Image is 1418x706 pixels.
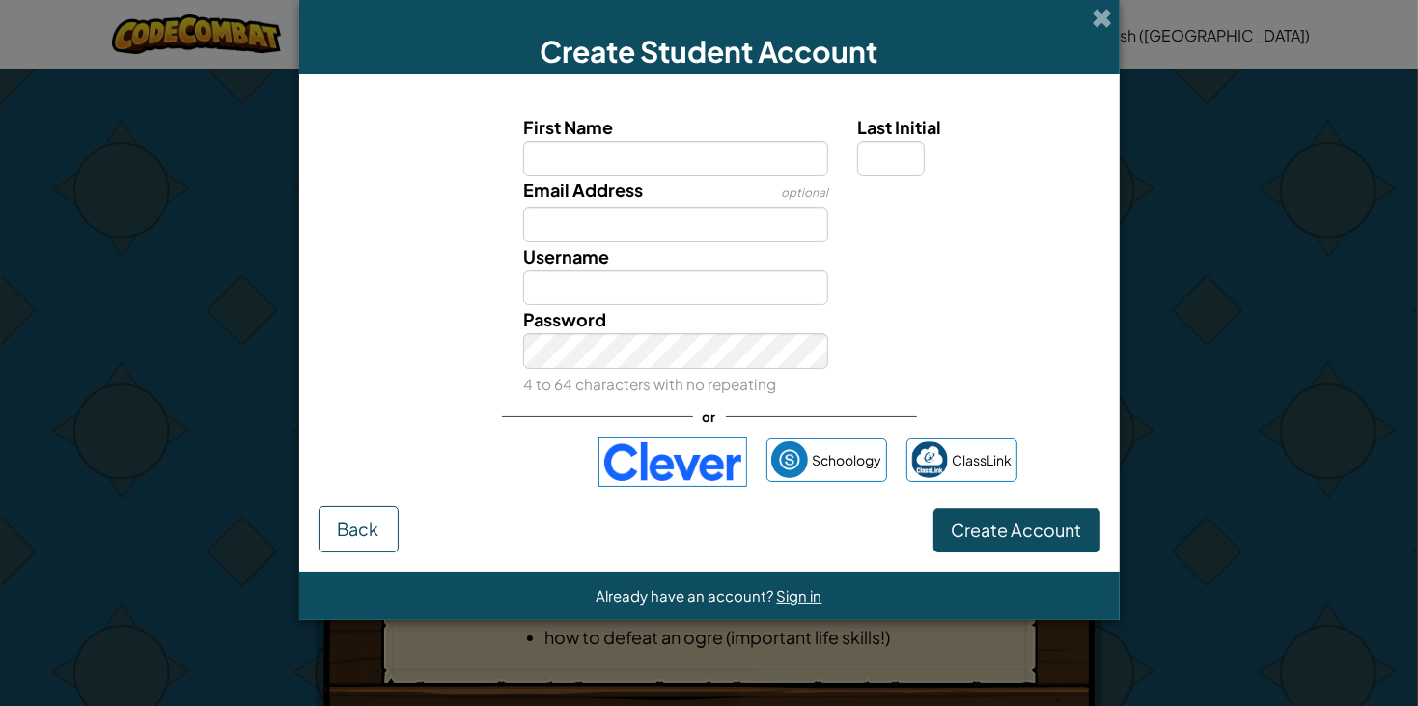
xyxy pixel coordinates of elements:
iframe: Sign in with Google Button [392,440,589,483]
span: ClassLink [953,446,1013,474]
small: 4 to 64 characters with no repeating [523,375,776,393]
span: Create Account [952,519,1082,541]
img: classlink-logo-small.png [911,441,948,478]
button: Back [319,506,399,552]
button: Create Account [933,508,1100,552]
span: Last Initial [857,116,941,138]
span: Back [338,518,379,540]
span: Schoology [813,446,882,474]
img: clever-logo-blue.png [598,437,747,487]
span: optional [781,185,828,200]
a: Sign in [777,586,822,605]
span: Create Student Account [541,33,878,70]
span: or [693,403,726,431]
span: First Name [523,116,613,138]
img: schoology.png [771,441,808,478]
span: Email Address [523,179,643,201]
span: Password [523,308,606,330]
span: Already have an account? [597,586,777,605]
span: Username [523,245,609,268]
